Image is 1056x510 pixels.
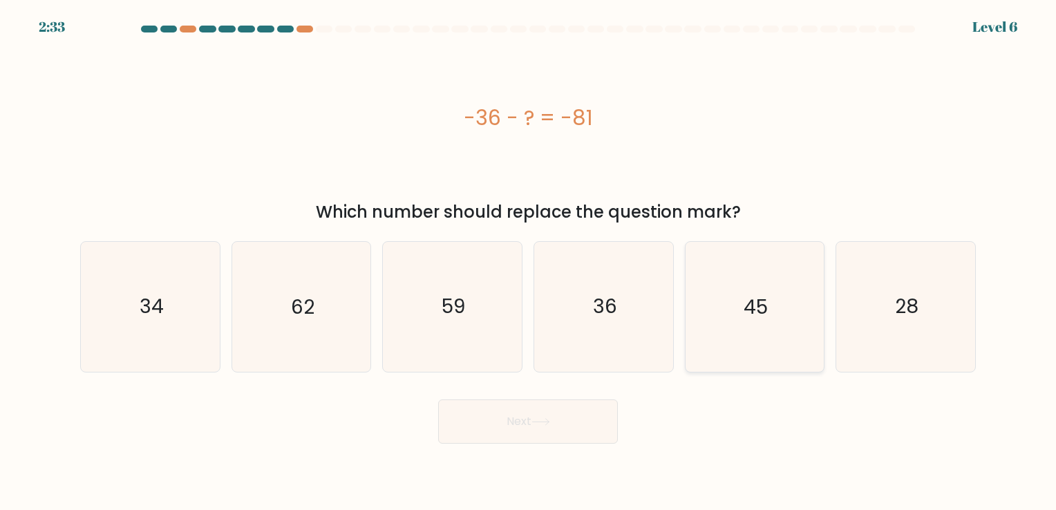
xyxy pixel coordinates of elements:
[895,294,918,321] text: 28
[972,17,1017,37] div: Level 6
[88,200,968,225] div: Which number should replace the question mark?
[442,294,466,321] text: 59
[744,294,768,321] text: 45
[291,294,314,321] text: 62
[80,102,976,133] div: -36 - ? = -81
[438,399,618,444] button: Next
[140,294,164,321] text: 34
[593,294,617,321] text: 36
[39,17,65,37] div: 2:33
